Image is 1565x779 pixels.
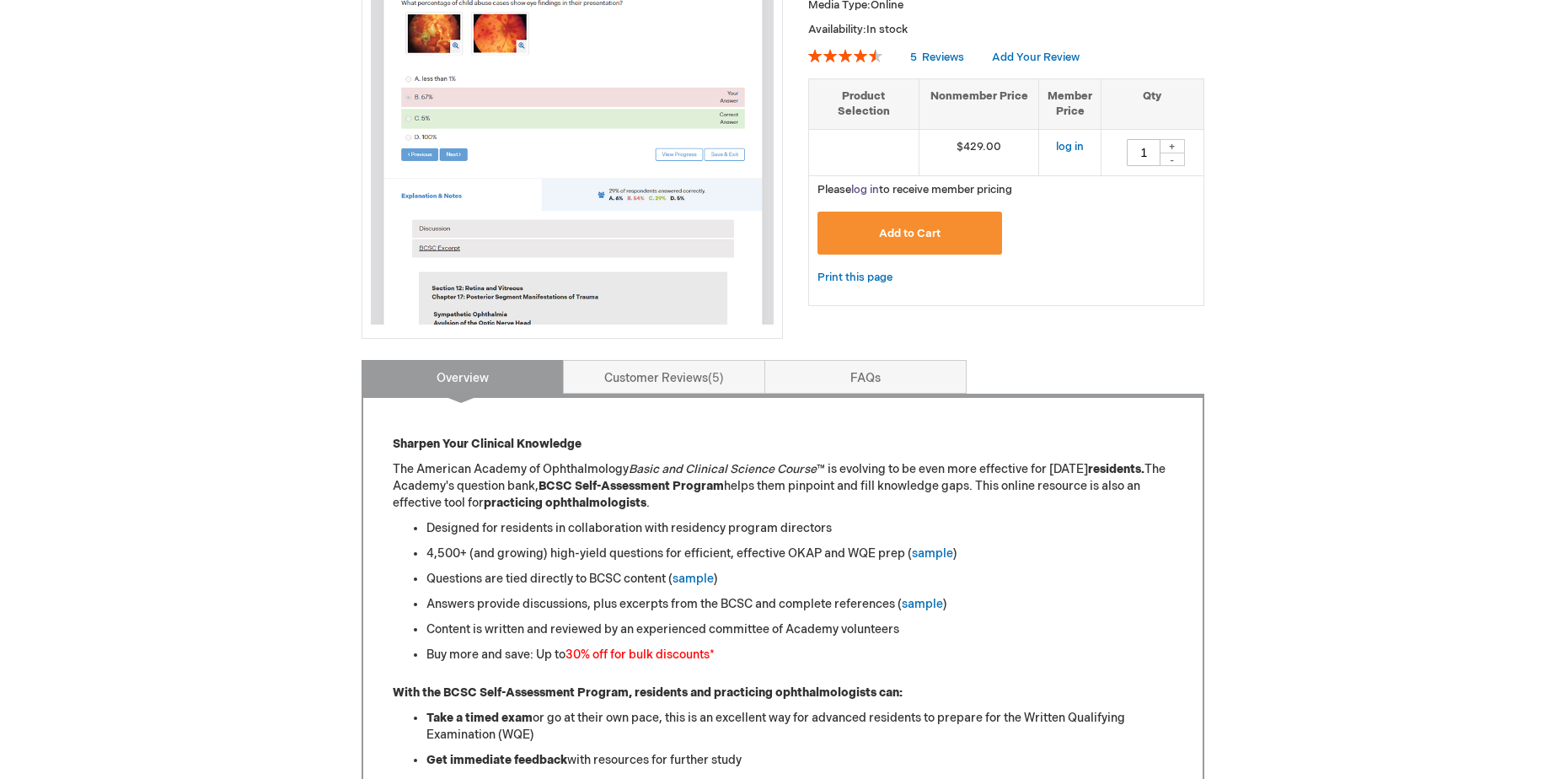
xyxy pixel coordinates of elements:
[426,753,567,767] strong: Get immediate feedback
[1160,139,1185,153] div: +
[673,572,714,586] a: sample
[879,227,941,240] span: Add to Cart
[764,360,967,394] a: FAQs
[1160,153,1185,166] div: -
[866,23,908,36] span: In stock
[808,22,1204,38] p: Availability:
[484,496,646,510] strong: practicing ophthalmologists
[426,596,1173,613] li: Answers provide discussions, plus excerpts from the BCSC and complete references ( )
[426,520,1173,537] li: Designed for residents in collaboration with residency program directors
[1088,462,1144,476] strong: residents.
[362,360,564,394] a: Overview
[393,461,1173,512] p: The American Academy of Ophthalmology ™ is evolving to be even more effective for [DATE] The Acad...
[426,571,1173,588] li: Questions are tied directly to BCSC content ( )
[565,647,710,662] font: 30% off for bulk discounts
[426,711,533,725] strong: Take a timed exam
[922,51,964,64] span: Reviews
[992,51,1080,64] a: Add Your Review
[919,78,1039,129] th: Nonmember Price
[817,212,1003,255] button: Add to Cart
[817,183,1012,196] span: Please to receive member pricing
[563,360,765,394] a: Customer Reviews5
[910,51,967,64] a: 5 Reviews
[809,78,919,129] th: Product Selection
[1127,139,1160,166] input: Qty
[426,647,1173,663] li: Buy more and save: Up to
[393,437,582,451] strong: Sharpen Your Clinical Knowledge
[539,479,724,493] strong: BCSC Self-Assessment Program
[910,51,917,64] span: 5
[629,462,817,476] em: Basic and Clinical Science Course
[393,685,903,700] strong: With the BCSC Self-Assessment Program, residents and practicing ophthalmologists can:
[426,710,1173,744] li: or go at their own pace, this is an excellent way for advanced residents to prepare for the Writt...
[426,752,1173,769] li: with resources for further study
[426,545,1173,562] li: 4,500+ (and growing) high-yield questions for efficient, effective OKAP and WQE prep ( )
[708,371,724,385] span: 5
[1056,140,1084,153] a: log in
[817,267,892,288] a: Print this page
[808,49,882,62] div: 92%
[919,129,1039,175] td: $429.00
[912,546,953,561] a: sample
[1101,78,1203,129] th: Qty
[426,621,1173,638] li: Content is written and reviewed by an experienced committee of Academy volunteers
[851,183,879,196] a: log in
[1039,78,1101,129] th: Member Price
[902,597,943,611] a: sample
